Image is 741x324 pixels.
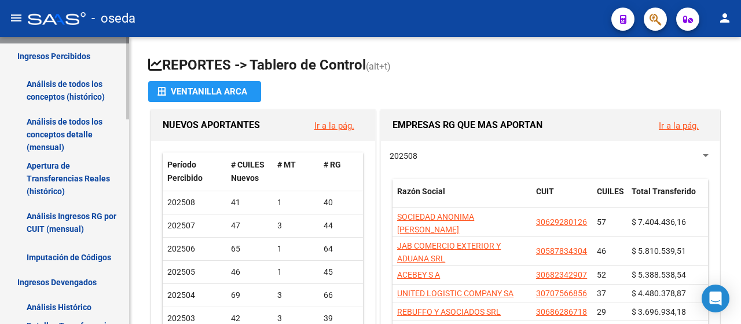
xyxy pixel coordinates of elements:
[305,115,364,136] button: Ir a la pág.
[536,270,587,279] span: 30682342907
[277,196,314,209] div: 1
[148,81,261,102] button: Ventanilla ARCA
[226,152,273,191] datatable-header-cell: # CUILES Nuevos
[231,219,268,232] div: 47
[718,11,732,25] mat-icon: person
[397,241,501,264] span: JAB COMERCIO EXTERIOR Y ADUANA SRL
[597,270,606,279] span: 52
[597,289,606,298] span: 37
[231,160,265,183] span: # CUILES Nuevos
[9,11,23,25] mat-icon: menu
[536,289,587,298] span: 30707566856
[597,187,624,196] span: CUILES
[231,196,268,209] div: 41
[314,121,354,131] a: Ir a la pág.
[324,160,341,169] span: # RG
[536,246,587,256] span: 30587834304
[392,179,531,217] datatable-header-cell: Razón Social
[277,219,314,232] div: 3
[163,152,226,191] datatable-header-cell: Período Percibido
[167,290,195,300] span: 202504
[390,151,417,161] span: 202508
[324,242,361,256] div: 64
[91,6,135,31] span: - oseda
[167,314,195,323] span: 202503
[592,179,627,217] datatable-header-cell: CUILES
[366,61,391,72] span: (alt+t)
[277,160,296,169] span: # MT
[536,307,587,316] span: 30686286718
[167,221,195,230] span: 202507
[397,307,501,316] span: REBUFFO Y ASOCIADOS SRL
[597,246,606,256] span: 46
[324,289,361,302] div: 66
[632,217,686,227] span: $ 7.404.436,16
[277,289,314,302] div: 3
[231,242,268,256] div: 65
[163,119,260,130] span: NUEVOS APORTANTES
[231,289,268,302] div: 69
[536,217,587,227] span: 30629280126
[632,246,686,256] span: $ 5.810.539,51
[324,265,361,279] div: 45
[167,244,195,253] span: 202506
[702,285,729,312] div: Open Intercom Messenger
[319,152,365,191] datatable-header-cell: # RG
[273,152,319,191] datatable-header-cell: # MT
[627,179,708,217] datatable-header-cell: Total Transferido
[324,219,361,232] div: 44
[157,81,252,102] div: Ventanilla ARCA
[392,119,542,130] span: EMPRESAS RG QUE MAS APORTAN
[148,56,722,76] h1: REPORTES -> Tablero de Control
[650,115,708,136] button: Ir a la pág.
[597,307,606,316] span: 29
[167,267,195,276] span: 202505
[277,242,314,256] div: 1
[167,198,195,207] span: 202508
[397,187,445,196] span: Razón Social
[597,217,606,227] span: 57
[531,179,592,217] datatable-header-cell: CUIT
[231,265,268,279] div: 46
[397,270,440,279] span: ACEBEY S A
[536,187,554,196] span: CUIT
[167,160,203,183] span: Período Percibido
[659,121,699,131] a: Ir a la pág.
[277,265,314,279] div: 1
[632,289,686,298] span: $ 4.480.378,87
[397,212,474,235] span: SOCIEDAD ANONIMA [PERSON_NAME]
[324,196,361,209] div: 40
[397,289,513,298] span: UNITED LOGISTIC COMPANY SA
[632,187,696,196] span: Total Transferido
[632,307,686,316] span: $ 3.696.934,18
[632,270,686,279] span: $ 5.388.538,54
